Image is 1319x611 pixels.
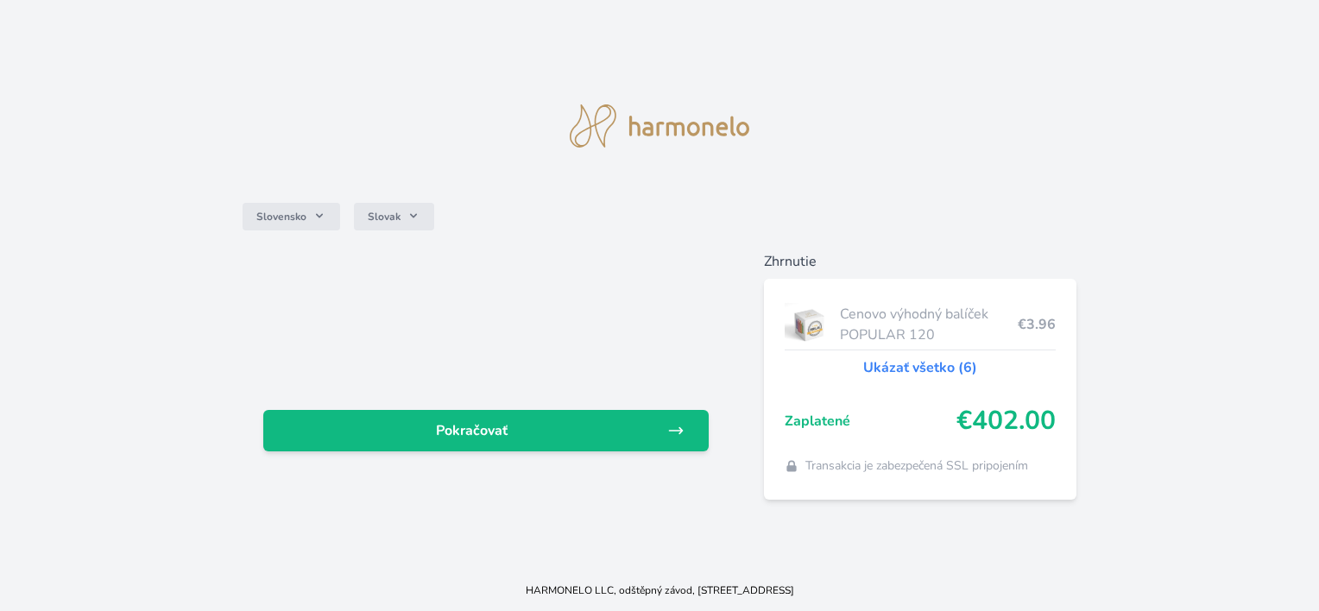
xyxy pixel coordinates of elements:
img: popular.jpg [785,303,834,346]
a: Pokračovať [263,410,708,451]
h6: Zhrnutie [764,251,1076,272]
button: Slovensko [243,203,340,230]
span: Slovak [368,210,401,224]
span: Slovensko [256,210,306,224]
img: logo.svg [570,104,749,148]
span: Zaplatené [785,411,956,431]
span: Pokračovať [277,420,666,441]
span: Cenovo výhodný balíček POPULAR 120 [840,304,1017,345]
span: €402.00 [956,406,1056,437]
span: Transakcia je zabezpečená SSL pripojením [805,457,1028,475]
a: Ukázať všetko (6) [863,357,977,378]
button: Slovak [354,203,434,230]
span: €3.96 [1018,314,1056,335]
